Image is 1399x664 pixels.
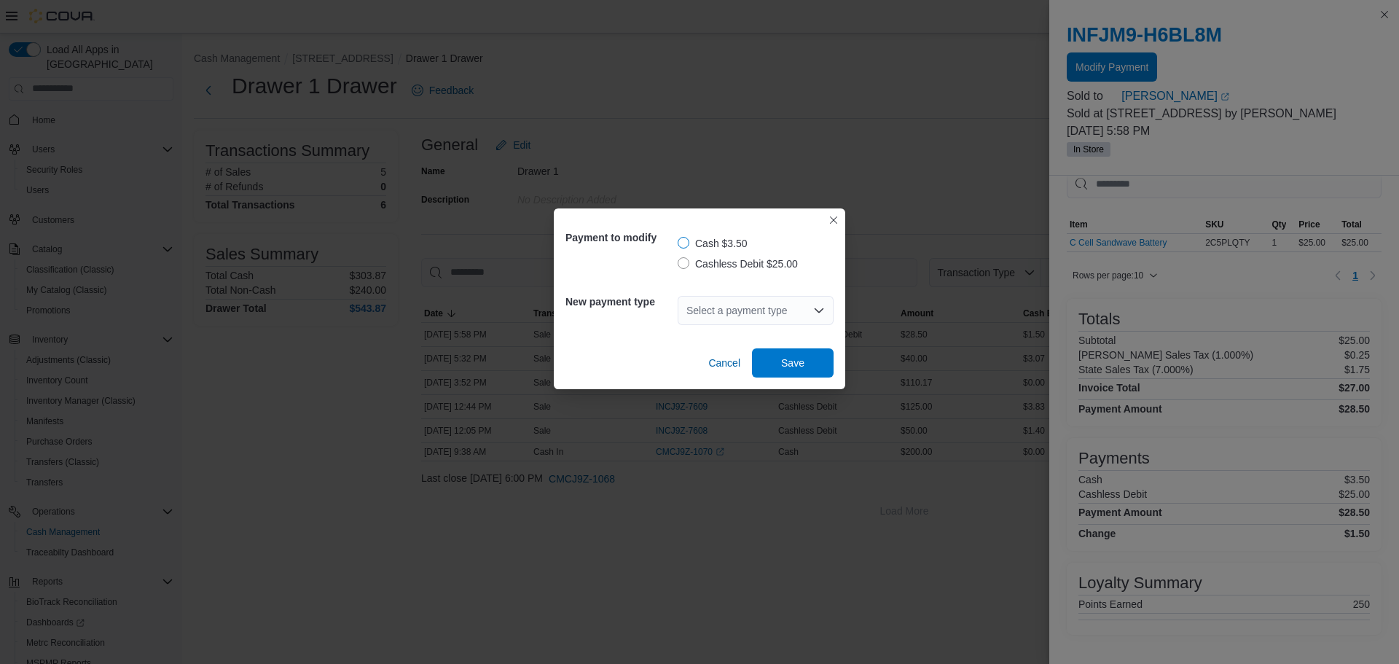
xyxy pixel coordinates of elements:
h5: Payment to modify [565,223,675,252]
h5: New payment type [565,287,675,316]
button: Closes this modal window [825,211,842,229]
button: Cancel [702,348,746,378]
label: Cash $3.50 [678,235,748,252]
button: Open list of options [813,305,825,316]
input: Accessible screen reader label [686,302,688,319]
label: Cashless Debit $25.00 [678,255,798,273]
button: Save [752,348,834,378]
span: Cancel [708,356,740,370]
span: Save [781,356,804,370]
